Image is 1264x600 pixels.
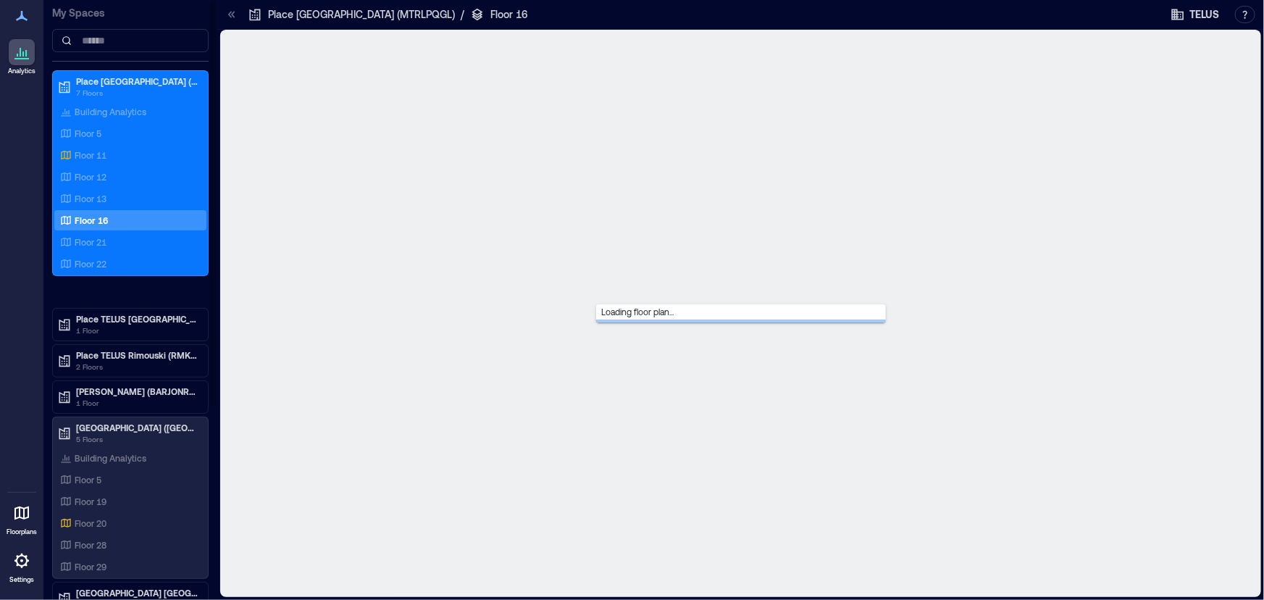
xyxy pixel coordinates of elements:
a: Settings [4,543,39,588]
span: Loading floor plan... [596,301,680,322]
p: Floorplans [7,528,37,536]
p: Settings [9,575,34,584]
p: Floor 28 [75,539,106,551]
p: 7 Floors [76,87,198,99]
p: Building Analytics [75,106,146,117]
p: Place TELUS [GEOGRAPHIC_DATA] (QUBCPQXG) [76,313,198,325]
p: 5 Floors [76,433,198,445]
p: Place [GEOGRAPHIC_DATA] (MTRLPQGL) [76,75,198,87]
p: Place TELUS Rimouski (RMKIPQQT) [76,349,198,361]
p: 1 Floor [76,325,198,336]
p: Floor 21 [75,236,106,248]
p: Floor 16 [75,214,108,226]
p: / [461,7,464,22]
p: Floor 13 [75,193,106,204]
p: Building Analytics [75,452,146,464]
p: Floor 19 [75,496,106,507]
a: Floorplans [2,496,41,541]
p: 2 Floors [76,361,198,372]
p: My Spaces [52,6,209,20]
p: 1 Floor [76,397,198,409]
p: Floor 16 [490,7,528,22]
p: Floor 11 [75,149,106,161]
p: Floor 12 [75,171,106,183]
p: Floor 5 [75,128,101,139]
p: [GEOGRAPHIC_DATA] ([GEOGRAPHIC_DATA]) [76,422,198,433]
p: Floor 5 [75,474,101,486]
span: TELUS [1189,7,1219,22]
p: [PERSON_NAME] (BARJONRN) - CLOSED [76,386,198,397]
p: [GEOGRAPHIC_DATA] [GEOGRAPHIC_DATA]-4519 (BNBYBCDW) [76,587,198,599]
p: Place [GEOGRAPHIC_DATA] (MTRLPQGL) [268,7,455,22]
p: Floor 29 [75,561,106,572]
p: Floor 20 [75,517,106,529]
p: Floor 22 [75,258,106,270]
a: Analytics [4,35,40,80]
button: TELUS [1166,3,1223,26]
p: Analytics [8,67,35,75]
